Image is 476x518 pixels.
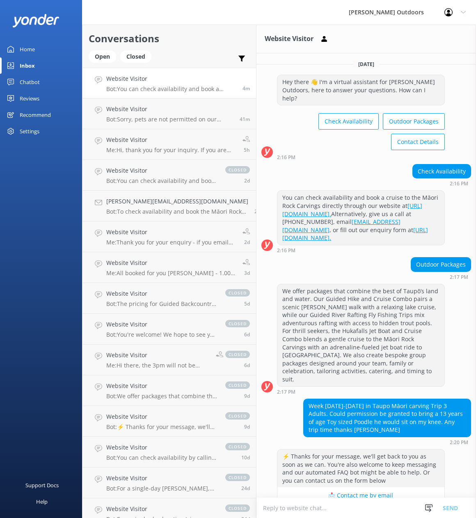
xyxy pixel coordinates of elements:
h4: Website Visitor [106,166,217,175]
span: closed [225,289,250,297]
span: closed [225,166,250,173]
button: Outdoor Packages [383,113,445,130]
span: Sep 15 2025 10:15am (UTC +12:00) Pacific/Auckland [244,331,250,338]
p: Bot: You can check availability and book a cruise to the Māori Rock Carvings directly through our... [106,177,217,185]
span: Sep 19 2025 08:41am (UTC +12:00) Pacific/Auckland [254,208,260,215]
a: [URL][DOMAIN_NAME]. [282,226,428,242]
h4: Website Visitor [106,443,217,452]
strong: 2:20 PM [450,440,468,445]
div: Reviews [20,90,39,107]
a: Website VisitorBot:You can check availability by calling us on [PHONE_NUMBER], emailing [EMAIL_AD... [82,437,256,468]
a: Website VisitorBot:You're welcome! We hope to see you at [PERSON_NAME] Outdoors soon!closed6d [82,314,256,345]
span: Sep 12 2025 09:55am (UTC +12:00) Pacific/Auckland [244,423,250,430]
span: Sep 21 2025 02:16pm (UTC +12:00) Pacific/Auckland [243,85,250,92]
h4: Website Visitor [106,135,236,144]
div: Sep 21 2025 02:17pm (UTC +12:00) Pacific/Auckland [277,389,445,395]
div: ⚡ Thanks for your message, we'll get back to you as soon as we can. You're also welcome to keep m... [277,450,444,487]
h4: Website Visitor [106,381,217,390]
p: Bot: We offer packages that combine the best of Taupō’s land and water. Our Guided Hike and Cruis... [106,392,217,400]
h4: Website Visitor [106,504,217,513]
a: Website VisitorBot:The pricing for Guided Backcountry Heli Fly Fishing varies depending on group ... [82,283,256,314]
span: Sep 11 2025 12:12pm (UTC +12:00) Pacific/Auckland [241,454,250,461]
span: Sep 21 2025 01:39pm (UTC +12:00) Pacific/Auckland [240,116,250,123]
span: closed [225,443,250,450]
a: Website VisitorMe:Thank you for your enquiry - if you email me [EMAIL_ADDRESS][DOMAIN_NAME] or ca... [82,221,256,252]
span: closed [225,381,250,389]
div: Sep 21 2025 02:20pm (UTC +12:00) Pacific/Auckland [303,439,471,445]
p: Bot: You can check availability by calling us on [PHONE_NUMBER], emailing [EMAIL_ADDRESS][DOMAIN_... [106,454,217,461]
p: Me: Hi, thank you for your inquiry. If you are still interested in Fly Fishing, please contact me... [106,146,236,154]
a: Website VisitorMe:All booked for you [PERSON_NAME] - 1.00 pm [DATE] See you then3d [82,252,256,283]
p: Bot: To check availability and book the Māori Rock Carvings Cruise, you can visit [URL][DOMAIN_NA... [106,208,248,215]
span: closed [225,504,250,512]
h4: Website Visitor [106,474,217,483]
div: Inbox [20,57,35,74]
strong: 2:17 PM [277,390,295,395]
a: Website VisitorBot:Sorry, pets are not permitted on our cruises.41m [82,98,256,129]
div: Sep 21 2025 02:16pm (UTC +12:00) Pacific/Auckland [277,247,445,253]
p: Bot: You can check availability and book a cruise to the Māori Rock Carvings directly through our... [106,85,236,93]
h3: Website Visitor [265,34,314,44]
div: Closed [120,50,151,63]
div: Recommend [20,107,51,123]
strong: 2:16 PM [277,155,295,160]
span: Sep 15 2025 09:30am (UTC +12:00) Pacific/Auckland [244,362,250,369]
a: Website VisitorMe:Hi there, the 3pm will not be running that day but the 10.30 and 1.00pm will be... [82,345,256,375]
span: Sep 12 2025 09:56am (UTC +12:00) Pacific/Auckland [244,392,250,399]
div: Chatbot [20,74,40,90]
span: closed [225,412,250,420]
div: Help [36,493,48,510]
strong: 2:17 PM [450,275,468,280]
p: Me: Hi there, the 3pm will not be running that day but the 10.30 and 1.00pm will be !! [106,362,210,369]
h4: Website Visitor [106,412,217,421]
a: Website VisitorBot:We offer packages that combine the best of Taupō’s land and water. Our Guided ... [82,375,256,406]
div: Check Availability [413,164,471,178]
a: Website VisitorBot:For a single-day [PERSON_NAME], we've got you covered with firearms, food, and... [82,468,256,498]
span: closed [225,320,250,327]
a: Website VisitorBot:⚡ Thanks for your message, we'll get back to you as soon as we can. You're als... [82,406,256,437]
div: Settings [20,123,39,139]
div: Home [20,41,35,57]
h4: Website Visitor [106,289,217,298]
span: Sep 19 2025 08:37am (UTC +12:00) Pacific/Auckland [244,239,250,246]
p: Bot: For a single-day [PERSON_NAME], we've got you covered with firearms, food, and transport. On... [106,485,217,492]
a: [URL][DOMAIN_NAME]. [282,202,422,218]
strong: 2:16 PM [450,181,468,186]
span: closed [225,474,250,481]
h4: [PERSON_NAME][EMAIL_ADDRESS][DOMAIN_NAME] [106,197,248,206]
strong: 2:16 PM [277,248,295,253]
p: Bot: You're welcome! We hope to see you at [PERSON_NAME] Outdoors soon! [106,331,217,338]
p: Me: Thank you for your enquiry - if you email me [EMAIL_ADDRESS][DOMAIN_NAME] or call [PHONE_NUMB... [106,239,236,246]
div: Sep 21 2025 02:17pm (UTC +12:00) Pacific/Auckland [411,274,471,280]
div: Open [89,50,116,63]
button: Check Availability [318,113,379,130]
h2: Conversations [89,31,250,46]
a: Website VisitorBot:You can check availability and book a cruise to the Māori Rock Carvings direct... [82,160,256,191]
div: Outdoor Packages [411,258,471,272]
div: Support Docs [25,477,59,493]
p: Me: All booked for you [PERSON_NAME] - 1.00 pm [DATE] See you then [106,269,236,277]
a: [PERSON_NAME][EMAIL_ADDRESS][DOMAIN_NAME]Bot:To check availability and book the Māori Rock Carvin... [82,191,256,221]
span: Sep 15 2025 03:56pm (UTC +12:00) Pacific/Auckland [244,300,250,307]
span: [DATE] [353,61,379,68]
button: Contact Details [391,134,445,150]
div: Week [DATE]-[DATE] in Taupo Māori carving Trip 3 Adults. Could permission be granted to bring a 1... [304,399,471,437]
span: Sep 18 2025 09:33am (UTC +12:00) Pacific/Auckland [244,269,250,276]
p: Bot: ⚡ Thanks for your message, we'll get back to you as soon as we can. You're also welcome to k... [106,423,217,431]
div: We offer packages that combine the best of Taupō’s land and water. Our Guided Hike and Cruise Com... [277,284,444,386]
p: Bot: The pricing for Guided Backcountry Heli Fly Fishing varies depending on group size and custo... [106,300,217,308]
h4: Website Visitor [106,228,236,237]
h4: Website Visitor [106,320,217,329]
h4: Website Visitor [106,351,210,360]
div: Sep 21 2025 02:16pm (UTC +12:00) Pacific/Auckland [277,154,445,160]
a: Website VisitorBot:You can check availability and book a cruise to the Māori Rock Carvings direct... [82,68,256,98]
p: Bot: Sorry, pets are not permitted on our cruises. [106,116,233,123]
a: [EMAIL_ADDRESS][DOMAIN_NAME] [282,218,400,234]
h4: Website Visitor [106,258,236,267]
div: Sep 21 2025 02:16pm (UTC +12:00) Pacific/Auckland [412,180,471,186]
div: Hey there 👋 I'm a virtual assistant for [PERSON_NAME] Outdoors, here to answer your questions. Ho... [277,75,444,105]
div: You can check availability and book a cruise to the Māori Rock Carvings directly through our webs... [277,191,444,245]
a: Closed [120,52,156,61]
h4: Website Visitor [106,105,233,114]
span: Aug 27 2025 06:35pm (UTC +12:00) Pacific/Auckland [241,485,250,492]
